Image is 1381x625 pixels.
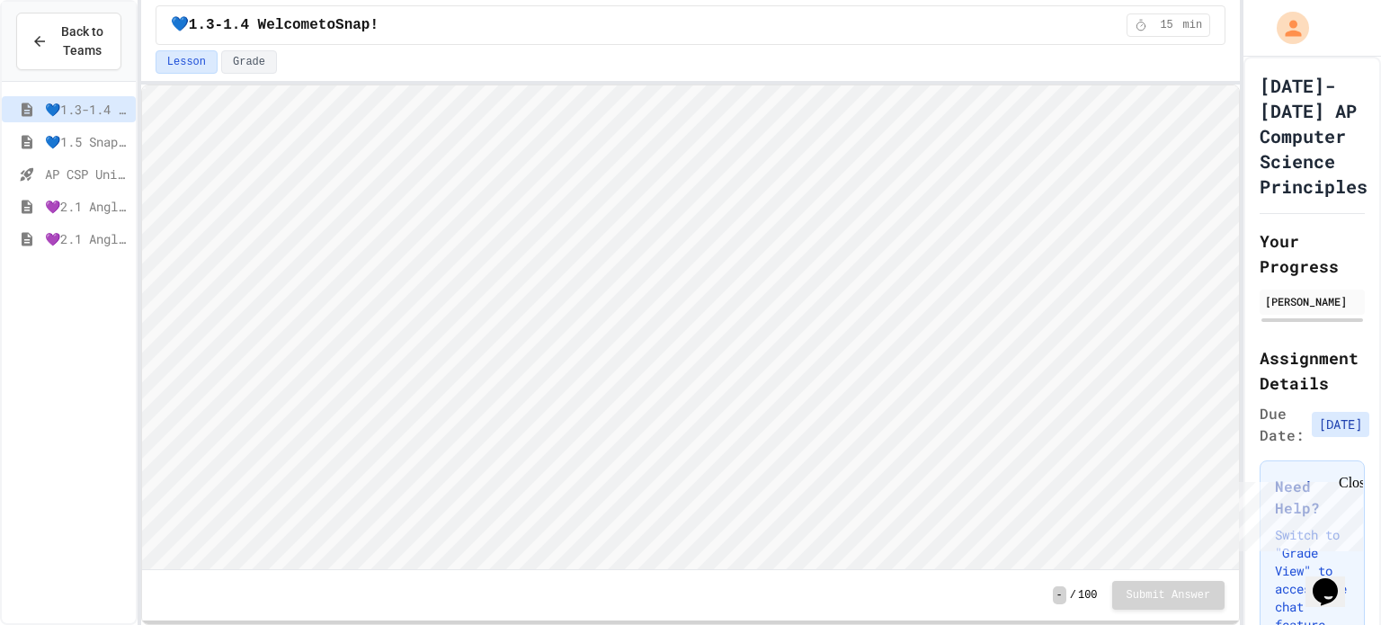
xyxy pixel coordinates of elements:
span: 💜2.1 AngleExperiments2 [45,229,129,248]
span: Back to Teams [58,22,106,60]
span: min [1183,18,1203,32]
span: 💙1.5 Snap! ScavengerHunt [45,132,129,151]
div: [PERSON_NAME] [1265,293,1359,309]
iframe: Snap! Programming Environment [142,85,1239,569]
span: Submit Answer [1127,588,1211,603]
h2: Your Progress [1260,228,1365,279]
span: AP CSP Unit 1 Review [45,165,129,183]
span: / [1070,588,1076,603]
h2: Assignment Details [1260,345,1365,396]
iframe: chat widget [1305,553,1363,607]
button: Lesson [156,50,218,74]
iframe: chat widget [1232,475,1363,551]
span: Due Date: [1260,403,1305,446]
button: Back to Teams [16,13,121,70]
span: [DATE] [1312,412,1369,437]
span: 100 [1078,588,1098,603]
button: Grade [221,50,277,74]
span: 💜2.1 AngleExperiments1 [45,197,129,216]
button: Submit Answer [1112,581,1225,610]
div: My Account [1258,7,1314,49]
span: 💙1.3-1.4 WelcometoSnap! [171,14,379,36]
span: 💙1.3-1.4 WelcometoSnap! [45,100,129,119]
span: 15 [1153,18,1181,32]
span: - [1053,586,1066,604]
div: Chat with us now!Close [7,7,124,114]
h1: [DATE]-[DATE] AP Computer Science Principles [1260,73,1368,199]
